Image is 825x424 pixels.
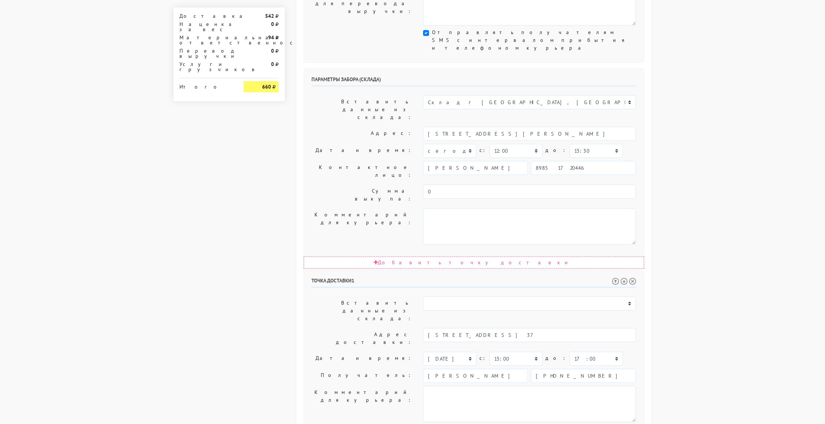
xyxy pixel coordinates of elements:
[306,161,418,182] label: Контактное лицо:
[545,352,567,365] label: до:
[306,386,418,422] label: Комментарий для курьера:
[174,48,238,59] div: Перевод выручки
[306,352,418,366] label: Дата и время:
[423,369,528,383] input: Имя
[479,144,486,157] label: c:
[174,21,238,32] div: Наценка за вес
[271,47,274,54] strong: 0
[304,256,644,269] div: Добавить точку доставки
[311,278,636,288] h6: Точка доставки
[306,369,418,383] label: Получатель:
[265,13,274,19] strong: 542
[271,21,274,27] strong: 0
[545,144,567,157] label: до:
[306,208,418,245] label: Комментарий для курьера:
[306,297,418,325] label: Вставить данные из склада:
[306,127,418,141] label: Адрес:
[531,369,636,383] input: Телефон
[174,35,238,45] div: Материальная ответственность
[179,81,233,89] div: Итого
[352,277,354,284] span: 1
[306,328,418,349] label: Адрес доставки:
[306,95,418,124] label: Вставить данные из склада:
[306,185,418,205] label: Сумма выкупа:
[174,13,238,19] div: Доставка
[531,161,636,175] input: Телефон
[174,62,238,72] div: Услуги грузчиков
[306,144,418,158] label: Дата и время:
[262,83,271,90] strong: 660
[432,29,636,52] label: Отправлять получателям SMS с интервалом прибытия и телефоном курьера
[423,161,528,175] input: Имя
[268,34,274,41] strong: 94
[271,61,274,67] strong: 0
[311,76,636,86] h6: Параметры забора (склада)
[479,352,486,365] label: c:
